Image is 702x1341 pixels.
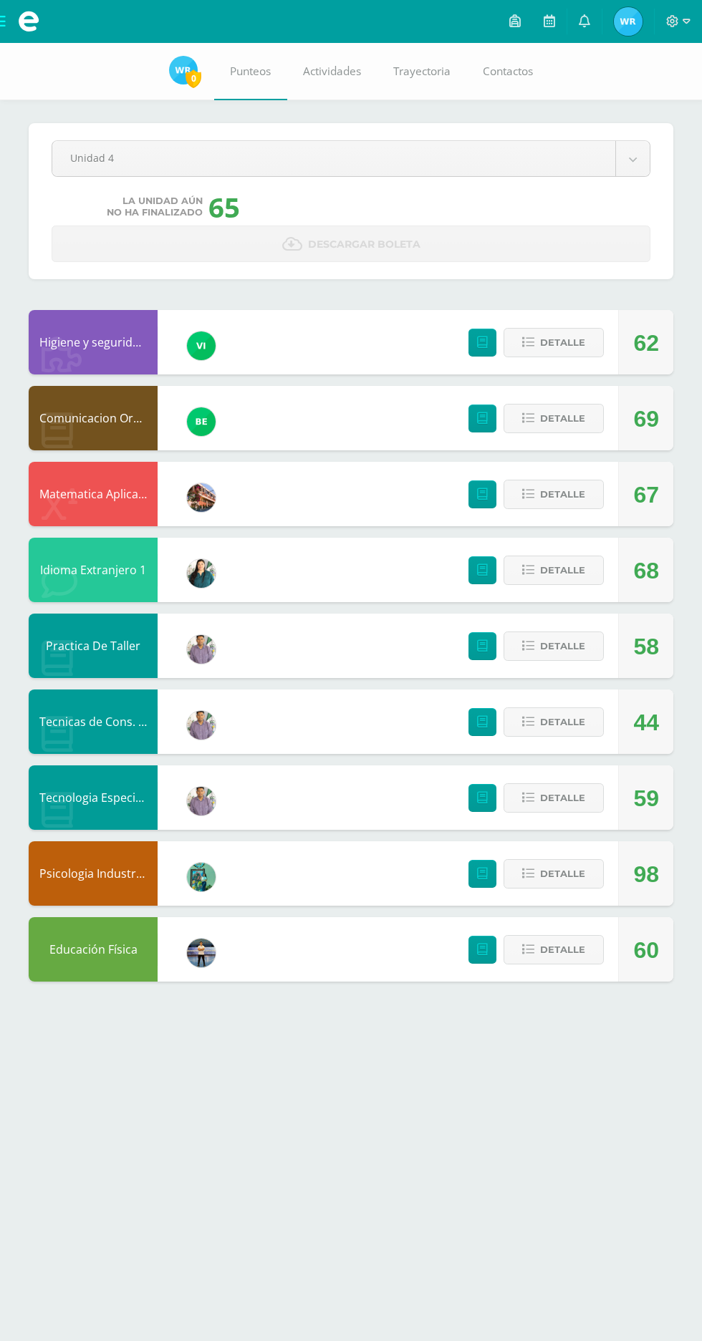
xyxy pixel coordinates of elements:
[504,631,604,661] button: Detalle
[187,863,216,891] img: b3df963adb6106740b98dae55d89aff1.png
[633,690,659,755] div: 44
[633,918,659,982] div: 60
[187,939,216,967] img: bde165c00b944de6c05dcae7d51e2fcc.png
[29,310,158,374] div: Higiene y seguridad en el trabajo
[29,841,158,906] div: Psicologia Industrial
[29,689,158,754] div: Tecnicas de Cons. Higiene y seg.
[29,765,158,830] div: Tecnologia Especifica
[633,842,659,906] div: 98
[287,43,378,100] a: Actividades
[187,483,216,512] img: 0a4f8d2552c82aaa76f7aefb013bc2ce.png
[633,538,659,603] div: 68
[483,64,533,79] span: Contactos
[169,56,198,84] img: fcfaa8a659a726b53afcd2a7f7de06ee.png
[107,195,203,218] span: La unidad aún no ha finalizado
[187,787,216,815] img: b08e72ae1415402f2c8bd1f3d2cdaa84.png
[540,329,585,356] span: Detalle
[187,635,216,664] img: b08e72ae1415402f2c8bd1f3d2cdaa84.png
[214,43,287,100] a: Punteos
[29,386,158,450] div: Comunicacion Oral y Escrita
[29,917,158,982] div: Educación Física
[540,633,585,659] span: Detalle
[504,707,604,737] button: Detalle
[540,405,585,432] span: Detalle
[208,188,240,226] div: 65
[187,331,216,360] img: a241c2b06c5b4daf9dd7cbc5f490cd0f.png
[186,69,201,87] span: 0
[303,64,361,79] span: Actividades
[467,43,549,100] a: Contactos
[29,538,158,602] div: Idioma Extranjero 1
[633,614,659,679] div: 58
[393,64,451,79] span: Trayectoria
[540,481,585,508] span: Detalle
[504,556,604,585] button: Detalle
[70,141,597,175] span: Unidad 4
[540,861,585,887] span: Detalle
[504,935,604,964] button: Detalle
[540,936,585,963] span: Detalle
[504,480,604,509] button: Detalle
[29,614,158,678] div: Practica De Taller
[230,64,271,79] span: Punteos
[504,328,604,357] button: Detalle
[187,407,216,436] img: b85866ae7f275142dc9a325ef37a630d.png
[504,859,604,889] button: Detalle
[540,709,585,735] span: Detalle
[308,227,420,262] span: Descargar boleta
[187,559,216,588] img: f58bb6038ea3a85f08ed05377cd67300.png
[504,404,604,433] button: Detalle
[614,7,643,36] img: fcfaa8a659a726b53afcd2a7f7de06ee.png
[504,783,604,813] button: Detalle
[187,711,216,740] img: b08e72ae1415402f2c8bd1f3d2cdaa84.png
[633,311,659,375] div: 62
[378,43,467,100] a: Trayectoria
[633,463,659,527] div: 67
[633,387,659,451] div: 69
[29,462,158,526] div: Matematica Aplicada
[540,557,585,584] span: Detalle
[633,766,659,831] div: 59
[52,141,650,176] a: Unidad 4
[540,785,585,811] span: Detalle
